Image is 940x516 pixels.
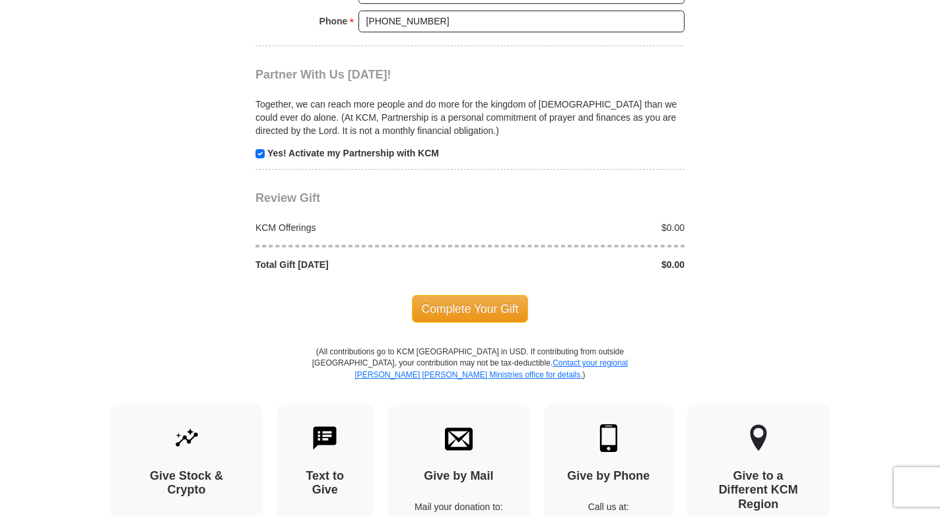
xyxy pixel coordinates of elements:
div: Total Gift [DATE] [249,258,471,271]
p: Together, we can reach more people and do more for the kingdom of [DEMOGRAPHIC_DATA] than we coul... [255,98,685,137]
strong: Phone [319,12,348,30]
p: (All contributions go to KCM [GEOGRAPHIC_DATA] in USD. If contributing from outside [GEOGRAPHIC_D... [312,346,628,404]
strong: Yes! Activate my Partnership with KCM [267,148,439,158]
span: Review Gift [255,191,320,205]
h4: Give by Mail [411,469,507,484]
div: KCM Offerings [249,221,471,234]
img: mobile.svg [595,424,622,452]
img: other-region [749,424,768,452]
h4: Give by Phone [567,469,650,484]
img: text-to-give.svg [311,424,339,452]
div: $0.00 [470,221,692,234]
div: $0.00 [470,258,692,271]
h4: Give to a Different KCM Region [710,469,807,512]
a: Contact your regional [PERSON_NAME] [PERSON_NAME] Ministries office for details. [354,358,628,379]
span: Complete Your Gift [412,295,529,323]
p: Mail your donation to: [411,500,507,513]
img: envelope.svg [445,424,473,452]
img: give-by-stock.svg [173,424,201,452]
p: Call us at: [567,500,650,513]
h4: Text to Give [300,469,351,498]
span: Partner With Us [DATE]! [255,68,391,81]
h4: Give Stock & Crypto [134,469,240,498]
